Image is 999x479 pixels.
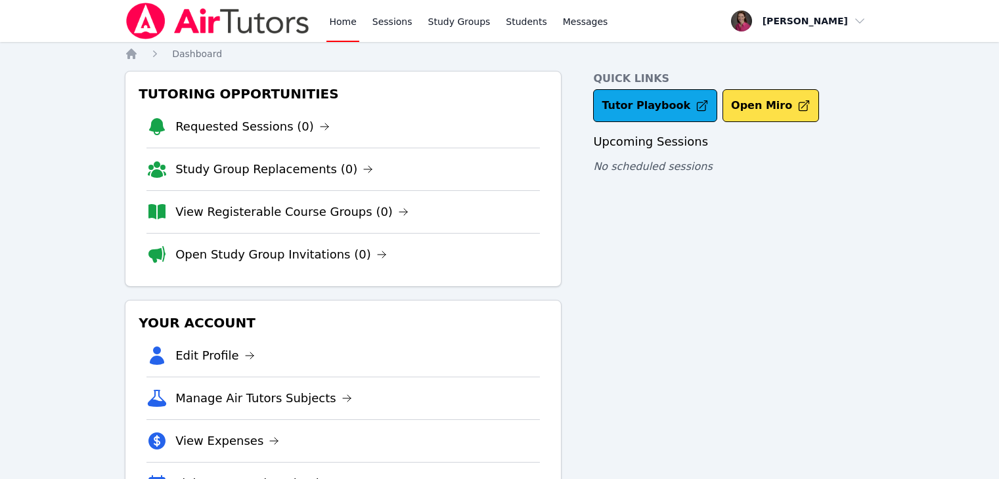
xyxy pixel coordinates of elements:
a: Study Group Replacements (0) [175,160,373,178]
a: Dashboard [172,47,222,60]
a: Edit Profile [175,346,255,365]
span: No scheduled sessions [593,160,712,173]
a: Open Study Group Invitations (0) [175,245,387,264]
h3: Your Account [136,311,550,335]
h3: Tutoring Opportunities [136,82,550,106]
a: Tutor Playbook [593,89,717,122]
span: Dashboard [172,49,222,59]
img: Air Tutors [125,3,311,39]
a: Requested Sessions (0) [175,117,330,136]
h4: Quick Links [593,71,874,87]
a: View Expenses [175,432,279,450]
a: View Registerable Course Groups (0) [175,203,409,221]
a: Manage Air Tutors Subjects [175,389,352,407]
span: Messages [563,15,608,28]
button: Open Miro [722,89,819,122]
h3: Upcoming Sessions [593,133,874,151]
nav: Breadcrumb [125,47,874,60]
